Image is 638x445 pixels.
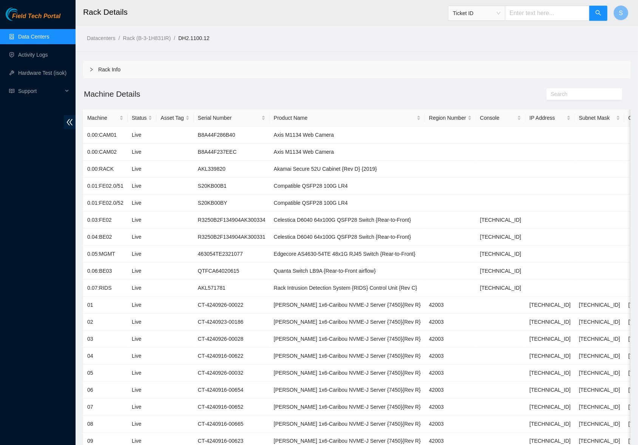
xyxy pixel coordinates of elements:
td: 08 [83,416,128,433]
td: [PERSON_NAME] 1x6-Caribou NVME-J Server {7450}{Rev R} [270,365,425,382]
td: [PERSON_NAME] 1x6-Caribou NVME-J Server {7450}{Rev R} [270,399,425,416]
td: Live [128,263,157,280]
td: [PERSON_NAME] 1x6-Caribou NVME-J Server {7450}{Rev R} [270,297,425,314]
td: CT-4240923-00186 [194,314,270,331]
td: Live [128,229,157,246]
td: [TECHNICAL_ID] [575,382,624,399]
img: Akamai Technologies [6,8,38,21]
td: 07 [83,399,128,416]
td: 0.04:BE02 [83,229,128,246]
td: R3250B2F134904AK300334 [194,212,270,229]
td: 42003 [425,399,476,416]
td: 0.00:CAM01 [83,127,128,144]
td: [PERSON_NAME] 1x6-Caribou NVME-J Server {7450}{Rev R} [270,331,425,348]
td: [PERSON_NAME] 1x6-Caribou NVME-J Server {7450}{Rev R} [270,314,425,331]
td: Akamai Secure 52U Cabinet {Rev D} {2019} [270,161,425,178]
span: double-left [64,115,76,129]
td: 42003 [425,297,476,314]
span: / [118,35,120,41]
span: Field Tech Portal [12,13,60,20]
td: 463054TE2321077 [194,246,270,263]
td: Live [128,212,157,229]
td: [TECHNICAL_ID] [575,348,624,365]
span: Ticket ID [453,8,501,19]
span: S [619,8,623,18]
td: 0.07:RIDS [83,280,128,297]
td: S20KB00B1 [194,178,270,195]
td: 0.01:FE02.0/52 [83,195,128,212]
td: [TECHNICAL_ID] [575,297,624,314]
td: 0.00:RACK [83,161,128,178]
td: AKL571781 [194,280,270,297]
td: [TECHNICAL_ID] [575,399,624,416]
td: [TECHNICAL_ID] [575,416,624,433]
td: [TECHNICAL_ID] [525,314,575,331]
td: [TECHNICAL_ID] [476,229,525,246]
td: Rack Intrusion Detection System {RIDS} Control Unit {Rev C} [270,280,425,297]
span: Support [18,83,63,99]
td: Live [128,399,157,416]
td: Quanta Switch LB9A {Rear-to-Front airflow} [270,263,425,280]
td: Axis M1134 Web Camera [270,144,425,161]
td: Live [128,144,157,161]
span: / [174,35,175,41]
td: CT-4240916-00652 [194,399,270,416]
td: 42003 [425,348,476,365]
td: [TECHNICAL_ID] [525,416,575,433]
a: Activity Logs [18,52,48,58]
td: Live [128,314,157,331]
td: Live [128,348,157,365]
td: Axis M1134 Web Camera [270,127,425,144]
td: 42003 [425,365,476,382]
td: 42003 [425,331,476,348]
td: 05 [83,365,128,382]
td: Live [128,331,157,348]
td: Live [128,280,157,297]
h2: Machine Details [83,88,494,100]
td: Live [128,382,157,399]
td: Edgecore AS4630-54TE 48x1G RJ45 Switch {Rear-to-Front} [270,246,425,263]
span: right [89,67,94,72]
td: B8A44F237EEC [194,144,270,161]
td: [TECHNICAL_ID] [476,263,525,280]
td: Live [128,178,157,195]
a: DH2.1100.12 [178,35,210,41]
td: 04 [83,348,128,365]
td: R3250B2F134904AK300331 [194,229,270,246]
td: [PERSON_NAME] 1x6-Caribou NVME-J Server {7450}{Rev R} [270,382,425,399]
td: [TECHNICAL_ID] [476,212,525,229]
a: Akamai TechnologiesField Tech Portal [6,14,60,23]
td: 02 [83,314,128,331]
td: 0.03:FE02 [83,212,128,229]
a: Data Centers [18,34,49,40]
a: Rack (B-3-1H831IR) [123,35,171,41]
td: CT-4240926-00028 [194,331,270,348]
td: Live [128,297,157,314]
td: [TECHNICAL_ID] [525,297,575,314]
td: Compatible QSFP28 100G LR4 [270,178,425,195]
td: Live [128,161,157,178]
td: Celestica D6040 64x100G QSFP28 Switch {Rear-to-Front} [270,229,425,246]
td: [PERSON_NAME] 1x6-Caribou NVME-J Server {7450}{Rev R} [270,416,425,433]
td: CT-4240916-00665 [194,416,270,433]
td: QTFCA64020615 [194,263,270,280]
td: 0.00:CAM02 [83,144,128,161]
td: 03 [83,331,128,348]
td: 42003 [425,314,476,331]
a: Datacenters [87,35,115,41]
td: [TECHNICAL_ID] [525,331,575,348]
div: Rack Info [83,61,630,78]
td: CT-4240916-00654 [194,382,270,399]
td: Live [128,246,157,263]
td: S20KB00BY [194,195,270,212]
td: 01 [83,297,128,314]
td: Live [128,365,157,382]
td: [TECHNICAL_ID] [575,331,624,348]
td: Compatible QSFP28 100G LR4 [270,195,425,212]
button: S [613,5,629,20]
td: [TECHNICAL_ID] [525,348,575,365]
td: 0.01:FE02.0/51 [83,178,128,195]
td: 0.05:MGMT [83,246,128,263]
td: CT-4240926-00032 [194,365,270,382]
input: Enter text here... [505,6,590,21]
